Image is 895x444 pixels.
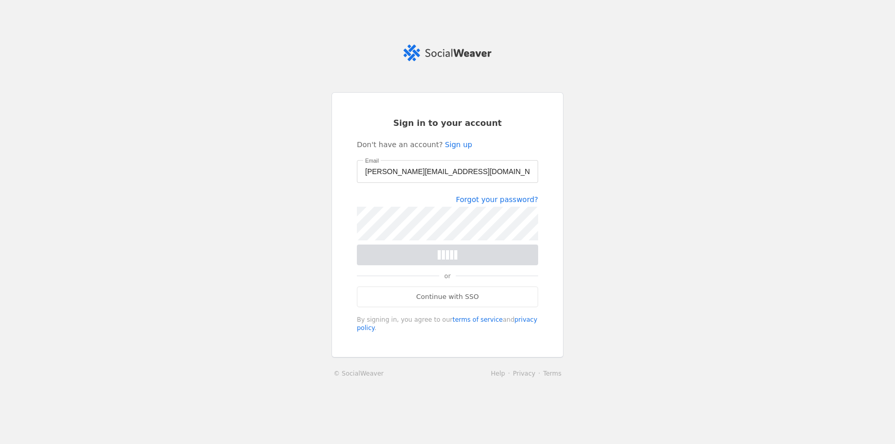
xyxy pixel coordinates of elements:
[357,316,538,332] div: By signing in, you agree to our and .
[393,118,502,129] span: Sign in to your account
[357,139,443,150] span: Don't have an account?
[456,195,538,204] a: Forgot your password?
[491,370,505,377] a: Help
[453,316,503,323] a: terms of service
[365,165,530,178] input: Email
[357,287,538,307] a: Continue with SSO
[445,139,472,150] a: Sign up
[334,368,384,379] a: © SocialWeaver
[543,370,561,377] a: Terms
[365,156,379,165] mat-label: Email
[513,370,535,377] a: Privacy
[505,368,513,379] li: ·
[439,266,456,287] span: or
[357,316,537,332] a: privacy policy
[536,368,543,379] li: ·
